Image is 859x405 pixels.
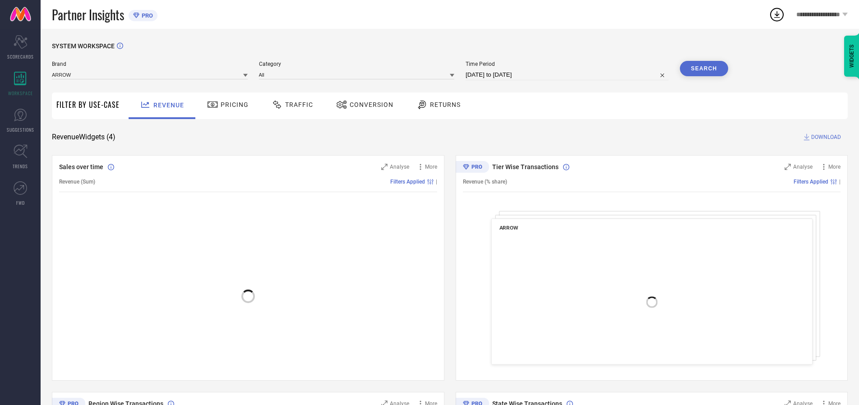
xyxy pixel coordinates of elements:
[430,101,461,108] span: Returns
[259,61,455,67] span: Category
[466,69,669,80] input: Select time period
[52,5,124,24] span: Partner Insights
[59,163,103,170] span: Sales over time
[793,164,813,170] span: Analyse
[52,133,115,142] span: Revenue Widgets ( 4 )
[839,179,841,185] span: |
[436,179,437,185] span: |
[139,12,153,19] span: PRO
[285,101,313,108] span: Traffic
[463,179,507,185] span: Revenue (% share)
[811,133,841,142] span: DOWNLOAD
[499,225,518,231] span: ARROW
[7,126,34,133] span: SUGGESTIONS
[425,164,437,170] span: More
[390,164,409,170] span: Analyse
[828,164,841,170] span: More
[492,163,559,170] span: Tier Wise Transactions
[456,161,489,175] div: Premium
[8,90,33,97] span: WORKSPACE
[153,101,184,109] span: Revenue
[59,179,95,185] span: Revenue (Sum)
[221,101,249,108] span: Pricing
[785,164,791,170] svg: Zoom
[7,53,34,60] span: SCORECARDS
[56,99,120,110] span: Filter By Use-Case
[680,61,729,76] button: Search
[13,163,28,170] span: TRENDS
[466,61,669,67] span: Time Period
[794,179,828,185] span: Filters Applied
[390,179,425,185] span: Filters Applied
[52,61,248,67] span: Brand
[16,199,25,206] span: FWD
[350,101,393,108] span: Conversion
[769,6,785,23] div: Open download list
[52,42,115,50] span: SYSTEM WORKSPACE
[381,164,388,170] svg: Zoom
